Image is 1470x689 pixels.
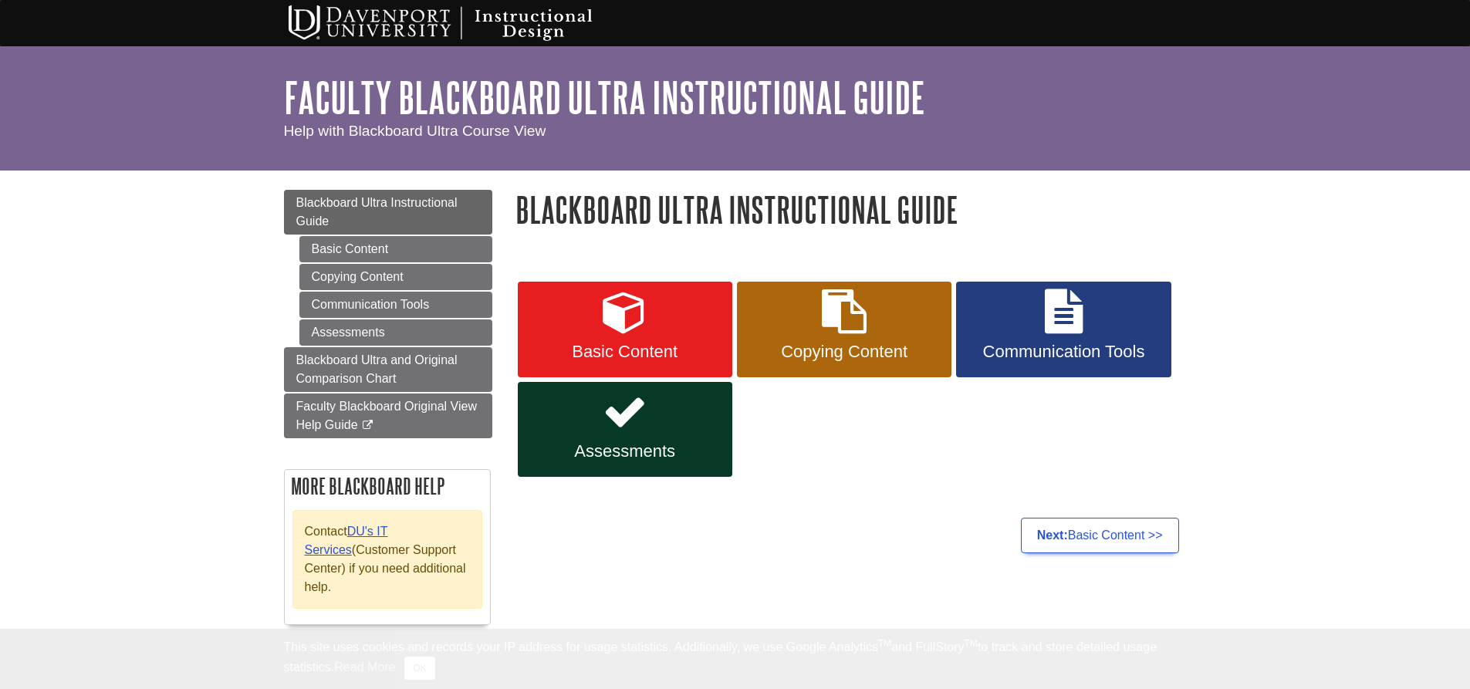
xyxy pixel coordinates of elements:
a: Basic Content [299,236,492,262]
a: Copying Content [737,282,951,377]
a: Basic Content [518,282,732,377]
a: Copying Content [299,264,492,290]
div: This site uses cookies and records your IP address for usage statistics. Additionally, we use Goo... [284,638,1187,680]
h1: Blackboard Ultra Instructional Guide [515,190,1187,229]
a: Next:Basic Content >> [1021,518,1179,553]
h2: More Blackboard Help [285,470,490,502]
strong: Next: [1037,529,1068,542]
span: Copying Content [749,342,940,362]
span: Assessments [529,441,721,461]
a: Faculty Blackboard Ultra Instructional Guide [284,73,925,121]
a: Assessments [299,319,492,346]
a: Faculty Blackboard Original View Help Guide [284,393,492,438]
span: Communication Tools [968,342,1159,362]
button: Close [404,657,434,680]
div: Contact (Customer Support Center) if you need additional help. [292,510,482,609]
div: Guide Page Menu [284,190,492,640]
a: Blackboard Ultra Instructional Guide [284,190,492,235]
sup: TM [878,638,891,649]
img: Davenport University Instructional Design [276,4,647,42]
span: Blackboard Ultra Instructional Guide [296,196,458,228]
i: This link opens in a new window [361,420,374,431]
span: Blackboard Ultra and Original Comparison Chart [296,353,458,385]
a: DU's IT Services [305,525,388,556]
span: Faculty Blackboard Original View Help Guide [296,400,477,431]
a: Communication Tools [299,292,492,318]
a: Blackboard Ultra and Original Comparison Chart [284,347,492,392]
span: Help with Blackboard Ultra Course View [284,123,546,139]
a: Assessments [518,382,732,478]
span: Basic Content [529,342,721,362]
a: Read More [334,660,395,674]
a: Communication Tools [956,282,1171,377]
sup: TM [965,638,978,649]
